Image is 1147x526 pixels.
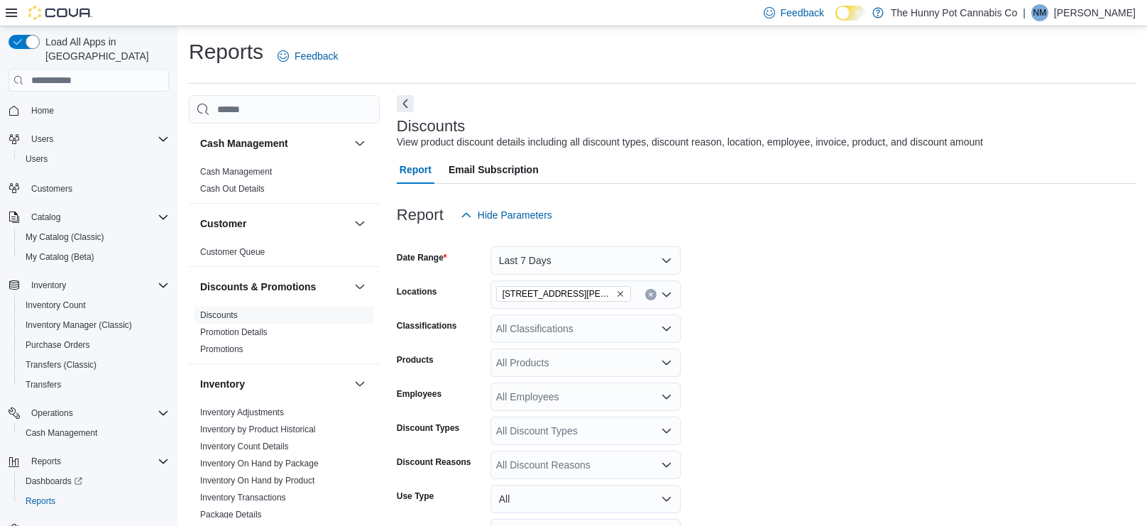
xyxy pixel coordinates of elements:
[200,492,286,503] span: Inventory Transactions
[200,136,288,150] h3: Cash Management
[200,167,272,177] a: Cash Management
[891,4,1017,21] p: The Hunny Pot Cannabis Co
[20,229,110,246] a: My Catalog (Classic)
[661,391,672,402] button: Open list of options
[26,209,169,226] span: Catalog
[200,246,265,258] span: Customer Queue
[26,102,60,119] a: Home
[20,376,67,393] a: Transfers
[3,403,175,423] button: Operations
[20,336,169,354] span: Purchase Orders
[661,289,672,300] button: Open list of options
[20,150,169,168] span: Users
[20,356,102,373] a: Transfers (Classic)
[200,184,265,194] a: Cash Out Details
[3,129,175,149] button: Users
[26,179,169,197] span: Customers
[31,133,53,145] span: Users
[200,493,286,503] a: Inventory Transactions
[20,150,53,168] a: Users
[397,320,457,332] label: Classifications
[26,405,169,422] span: Operations
[31,407,73,419] span: Operations
[20,248,169,265] span: My Catalog (Beta)
[200,510,262,520] a: Package Details
[397,252,447,263] label: Date Range
[189,243,380,266] div: Customer
[351,376,368,393] button: Inventory
[14,149,175,169] button: Users
[397,354,434,366] label: Products
[3,177,175,198] button: Customers
[26,359,97,371] span: Transfers (Classic)
[26,277,72,294] button: Inventory
[3,451,175,471] button: Reports
[200,310,238,320] a: Discounts
[397,456,471,468] label: Discount Reasons
[3,207,175,227] button: Catalog
[397,118,466,135] h3: Discounts
[200,377,349,391] button: Inventory
[26,319,132,331] span: Inventory Manager (Classic)
[397,388,441,400] label: Employees
[26,453,67,470] button: Reports
[14,247,175,267] button: My Catalog (Beta)
[189,163,380,203] div: Cash Management
[20,317,138,334] a: Inventory Manager (Classic)
[31,183,72,194] span: Customers
[272,42,344,70] a: Feedback
[14,375,175,395] button: Transfers
[20,248,100,265] a: My Catalog (Beta)
[200,280,316,294] h3: Discounts & Promotions
[397,95,414,112] button: Next
[26,405,79,422] button: Operations
[200,309,238,321] span: Discounts
[835,6,865,21] input: Dark Mode
[645,289,657,300] button: Clear input
[449,155,539,184] span: Email Subscription
[200,327,268,338] span: Promotion Details
[26,453,169,470] span: Reports
[661,425,672,437] button: Open list of options
[397,207,444,224] h3: Report
[781,6,824,20] span: Feedback
[26,379,61,390] span: Transfers
[26,153,48,165] span: Users
[496,286,631,302] span: 659 Upper James St
[3,275,175,295] button: Inventory
[397,422,459,434] label: Discount Types
[200,475,314,486] span: Inventory On Hand by Product
[20,424,103,442] a: Cash Management
[14,491,175,511] button: Reports
[351,278,368,295] button: Discounts & Promotions
[490,246,681,275] button: Last 7 Days
[200,136,349,150] button: Cash Management
[455,201,558,229] button: Hide Parameters
[31,212,60,223] span: Catalog
[478,208,552,222] span: Hide Parameters
[26,180,78,197] a: Customers
[20,473,88,490] a: Dashboards
[200,458,319,469] span: Inventory On Hand by Package
[200,441,289,452] span: Inventory Count Details
[503,287,613,301] span: [STREET_ADDRESS][PERSON_NAME]
[200,377,245,391] h3: Inventory
[26,209,66,226] button: Catalog
[189,307,380,363] div: Discounts & Promotions
[661,459,672,471] button: Open list of options
[14,295,175,315] button: Inventory Count
[26,102,169,119] span: Home
[26,339,90,351] span: Purchase Orders
[14,315,175,335] button: Inventory Manager (Classic)
[28,6,92,20] img: Cova
[661,357,672,368] button: Open list of options
[20,356,169,373] span: Transfers (Classic)
[26,131,169,148] span: Users
[351,215,368,232] button: Customer
[14,355,175,375] button: Transfers (Classic)
[20,297,92,314] a: Inventory Count
[20,317,169,334] span: Inventory Manager (Classic)
[200,407,284,418] span: Inventory Adjustments
[1033,4,1047,21] span: NM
